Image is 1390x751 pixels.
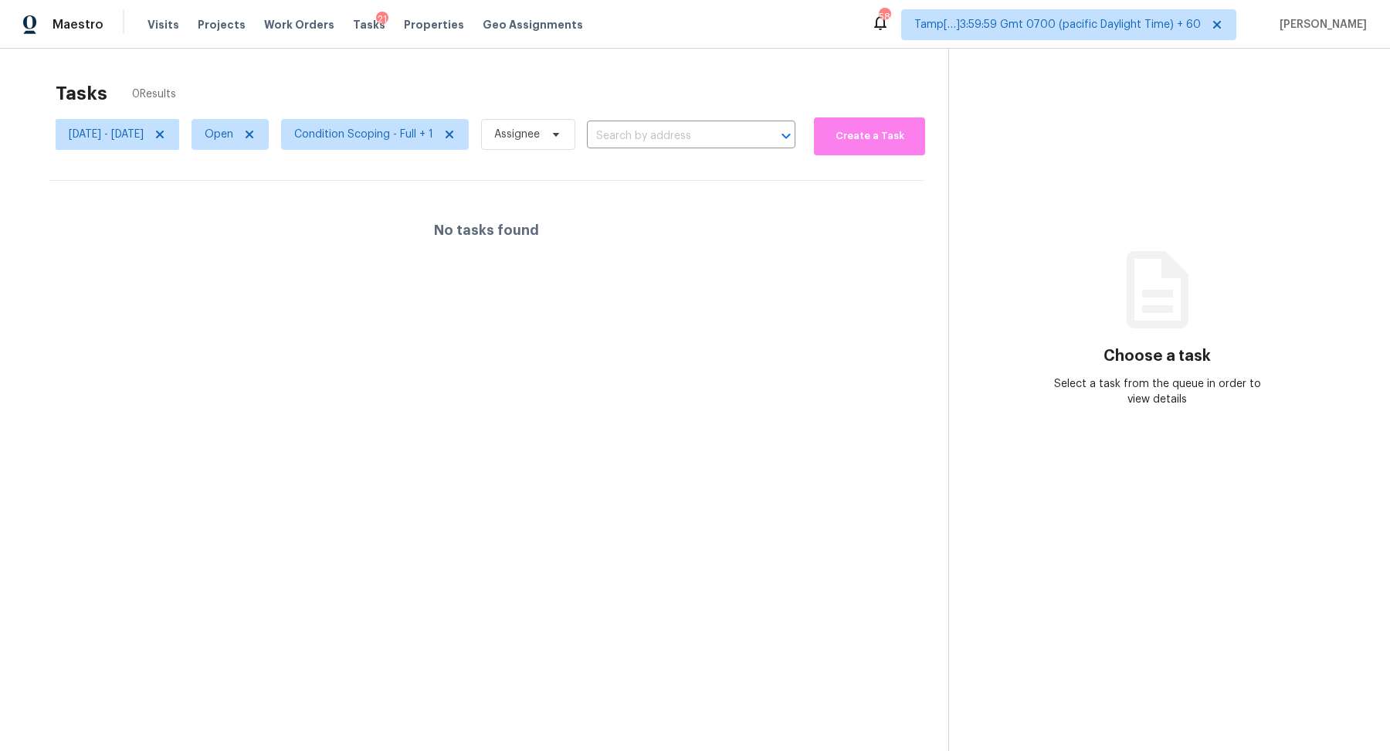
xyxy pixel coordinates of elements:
h4: No tasks found [434,223,539,238]
span: [DATE] - [DATE] [69,127,144,142]
h2: Tasks [56,86,107,101]
span: Geo Assignments [483,17,583,32]
span: Visits [147,17,179,32]
span: Create a Task [822,127,917,145]
input: Search by address [587,124,752,148]
span: Properties [404,17,464,32]
h3: Choose a task [1104,348,1211,364]
div: 21 [376,12,388,27]
div: 589 [879,9,890,25]
span: Tasks [353,19,385,30]
span: Projects [198,17,246,32]
button: Create a Task [814,117,925,155]
span: 0 Results [132,87,176,102]
button: Open [775,125,797,147]
span: Assignee [494,127,540,142]
div: Select a task from the queue in order to view details [1053,376,1262,407]
span: Maestro [53,17,103,32]
span: Tamp[…]3:59:59 Gmt 0700 (pacific Daylight Time) + 60 [914,17,1201,32]
span: Open [205,127,233,142]
span: Condition Scoping - Full + 1 [294,127,433,142]
span: Work Orders [264,17,334,32]
span: [PERSON_NAME] [1273,17,1367,32]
